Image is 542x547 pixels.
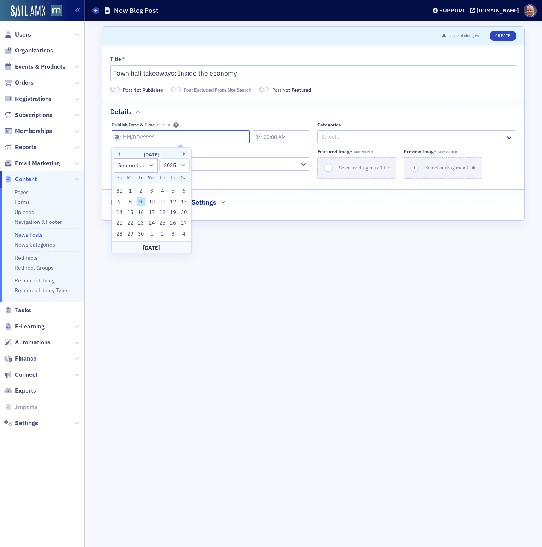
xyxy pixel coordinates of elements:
div: Choose Thursday, October 2nd, 2025 [158,229,167,238]
h2: Details [110,107,132,117]
a: Redirects [15,254,38,261]
div: month 2025-09 [114,185,189,239]
button: Create [490,31,516,41]
span: Max [438,149,457,154]
a: Finance [4,354,37,363]
a: Memberships [4,127,52,135]
a: Content [4,175,37,183]
button: Select or drag max 1 file [404,157,482,179]
div: Choose Thursday, September 18th, 2025 [158,208,167,217]
div: [DATE] [112,241,191,253]
span: Profile [524,4,537,17]
span: Events & Products [15,63,65,71]
div: Choose Saturday, September 27th, 2025 [179,219,188,228]
span: Post [272,86,311,93]
div: Choose Wednesday, October 1st, 2025 [147,229,156,238]
div: Choose Thursday, September 11th, 2025 [158,197,167,206]
div: Choose Thursday, September 25th, 2025 [158,219,167,228]
a: Settings [4,419,38,427]
span: Content [15,175,37,183]
a: Redirect Groups [15,264,54,271]
a: News Posts [15,231,43,238]
button: Select or drag max 1 file [317,157,396,179]
span: Exports [15,387,36,395]
span: 250MB [361,149,373,154]
div: Choose Friday, September 5th, 2025 [169,186,178,196]
span: Excluded From Site Search [194,87,251,93]
div: Choose Sunday, September 7th, 2025 [115,197,124,206]
span: Excluded From Site Search [171,87,181,92]
img: SailAMX [51,5,62,17]
button: [DOMAIN_NAME] [470,8,522,13]
div: Preview image [404,149,436,154]
a: Organizations [4,46,53,55]
div: Choose Tuesday, September 9th, 2025 [136,197,145,206]
span: Post [123,86,163,93]
a: Pages [15,189,29,196]
a: News Categories [15,241,55,248]
a: E-Learning [4,322,45,331]
div: Choose Tuesday, September 16th, 2025 [136,208,145,217]
a: Automations [4,338,51,347]
span: Subscriptions [15,111,52,119]
span: Users [15,31,31,39]
div: Choose Saturday, September 13th, 2025 [179,197,188,206]
span: Not Featured [259,87,269,92]
div: Mo [126,173,135,182]
a: Resource Library Types [15,287,70,294]
div: [DATE] [112,151,191,159]
div: Choose Sunday, September 28th, 2025 [115,229,124,238]
span: Settings [15,419,38,427]
a: Connect [4,371,38,379]
a: Uploads [15,209,34,216]
div: Choose Tuesday, September 23rd, 2025 [136,219,145,228]
a: Email Marketing [4,159,60,168]
div: Choose Monday, September 15th, 2025 [126,208,135,217]
div: Choose Monday, September 1st, 2025 [126,186,135,196]
div: Choose Saturday, September 6th, 2025 [179,186,188,196]
span: Organizations [15,46,53,55]
abbr: This field is required [122,56,125,63]
div: Title [110,56,121,63]
div: Choose Wednesday, September 24th, 2025 [147,219,156,228]
div: Choose Monday, September 29th, 2025 [126,229,135,238]
a: Imports [4,403,37,411]
div: Featured Image [317,149,352,154]
a: Reports [4,143,37,151]
div: Choose Friday, September 19th, 2025 [169,208,178,217]
span: Tasks [15,306,31,314]
div: Choose Tuesday, September 2nd, 2025 [136,186,145,196]
a: Subscriptions [4,111,52,119]
div: Choose Thursday, September 4th, 2025 [158,186,167,196]
a: Tasks [4,306,31,314]
a: Registrations [4,95,52,103]
a: Events & Products [4,63,65,71]
input: 00:00 AM [253,130,309,143]
div: Choose Wednesday, September 10th, 2025 [147,197,156,206]
span: Select or drag max 1 file [339,165,390,171]
button: Next Month [183,152,188,156]
span: Reports [15,143,37,151]
span: Orders [15,79,34,87]
span: Memberships [15,127,52,135]
h1: New Blog Post [114,6,158,15]
div: Choose Friday, September 26th, 2025 [169,219,178,228]
div: Choose Saturday, October 4th, 2025 [179,229,188,238]
div: Choose Sunday, August 31st, 2025 [115,186,124,196]
div: Choose Wednesday, September 17th, 2025 [147,208,156,217]
span: Max [354,149,373,154]
span: Post [184,86,251,93]
span: 250MB [445,149,457,154]
a: SailAMX [11,5,45,17]
button: Previous Month [116,152,120,156]
a: Orders [4,79,34,87]
span: Email Marketing [15,159,60,168]
div: Categories [317,122,341,128]
div: Choose Saturday, September 20th, 2025 [179,208,188,217]
span: E-Learning [15,322,45,331]
div: Choose Monday, September 8th, 2025 [126,197,135,206]
a: Forms [15,199,30,205]
a: Exports [4,387,36,395]
div: Choose Sunday, September 21st, 2025 [115,219,124,228]
div: [DOMAIN_NAME] [477,7,519,14]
